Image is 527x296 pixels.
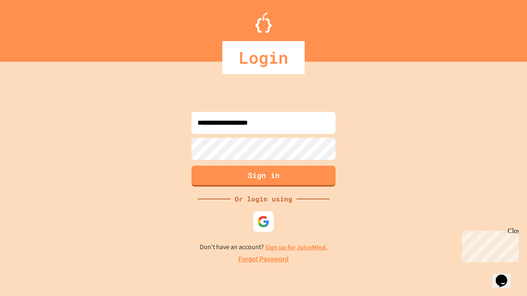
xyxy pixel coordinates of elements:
img: google-icon.svg [257,215,270,228]
p: Don't have an account? [200,242,328,252]
a: Sign up for JuiceMind. [265,243,328,252]
button: Sign in [191,166,336,187]
div: Or login using [231,194,296,204]
a: Forgot Password [238,254,289,264]
iframe: chat widget [492,263,519,288]
iframe: chat widget [459,227,519,262]
div: Chat with us now!Close [3,3,57,52]
div: Login [222,41,305,74]
img: Logo.svg [255,12,272,33]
